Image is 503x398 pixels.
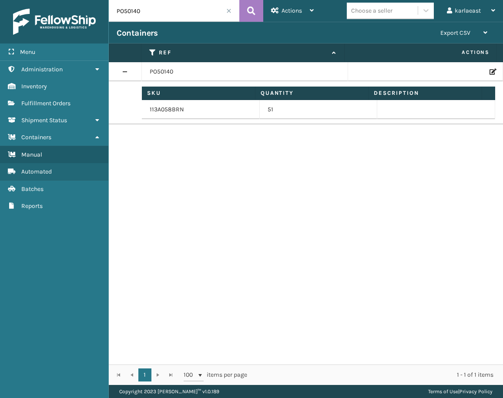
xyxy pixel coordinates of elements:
[21,202,43,210] span: Reports
[259,371,493,379] div: 1 - 1 of 1 items
[119,385,219,398] p: Copyright 2023 [PERSON_NAME]™ v 1.0.189
[428,388,458,395] a: Terms of Use
[147,89,250,97] label: Sku
[428,385,493,398] div: |
[184,368,247,381] span: items per page
[459,388,493,395] a: Privacy Policy
[184,371,197,379] span: 100
[117,28,158,38] h3: Containers
[374,89,476,97] label: Description
[21,134,51,141] span: Containers
[21,100,70,107] span: Fulfillment Orders
[260,100,378,119] td: 51
[21,117,67,124] span: Shipment Status
[21,185,44,193] span: Batches
[490,69,495,75] i: Edit
[150,67,173,76] a: PO50140
[347,45,495,60] span: Actions
[138,368,151,381] a: 1
[21,151,42,158] span: Manual
[21,83,47,90] span: Inventory
[261,89,363,97] label: Quantity
[351,6,392,15] div: Choose a seller
[142,100,260,119] td: 113A058BRN
[159,49,328,57] label: Ref
[21,168,52,175] span: Automated
[20,48,35,56] span: Menu
[440,29,470,37] span: Export CSV
[282,7,302,14] span: Actions
[21,66,63,73] span: Administration
[13,9,96,35] img: logo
